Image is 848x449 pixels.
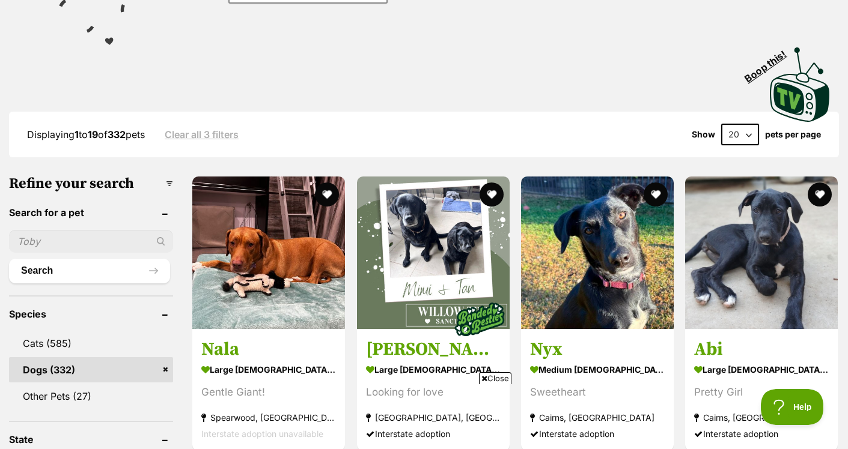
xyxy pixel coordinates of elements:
[770,47,830,122] img: PetRescue TV logo
[9,434,173,445] header: State
[480,182,504,206] button: favourite
[9,259,170,283] button: Search
[88,128,98,140] strong: 19
[479,372,511,384] span: Close
[357,176,510,329] img: Mimi - Labrador Retriever Dog
[9,331,173,356] a: Cats (585)
[192,176,345,329] img: Nala - Rhodesian Ridgeback x Mixed breed Dog
[75,128,79,140] strong: 1
[521,176,674,329] img: Nyx - Australian Kelpie Dog
[530,426,665,442] div: Interstate adoption
[9,357,173,382] a: Dogs (332)
[206,389,643,443] iframe: Advertisement
[201,429,323,439] span: Interstate adoption unavailable
[808,182,832,206] button: favourite
[530,361,665,378] strong: medium [DEMOGRAPHIC_DATA] Dog
[201,384,336,400] div: Gentle Giant!
[770,37,830,124] a: Boop this!
[450,289,510,349] img: bonded besties
[694,361,829,378] strong: large [DEMOGRAPHIC_DATA] Dog
[201,409,336,426] strong: Spearwood, [GEOGRAPHIC_DATA]
[366,361,501,378] strong: large [DEMOGRAPHIC_DATA] Dog
[9,175,173,192] h3: Refine your search
[9,309,173,319] header: Species
[765,130,821,139] label: pets per page
[316,182,340,206] button: favourite
[9,207,173,218] header: Search for a pet
[743,41,798,84] span: Boop this!
[694,409,829,426] strong: Cairns, [GEOGRAPHIC_DATA]
[108,128,126,140] strong: 332
[694,338,829,361] h3: Abi
[9,384,173,409] a: Other Pets (27)
[694,384,829,400] div: Pretty Girl
[201,361,336,378] strong: large [DEMOGRAPHIC_DATA] Dog
[530,409,665,426] strong: Cairns, [GEOGRAPHIC_DATA]
[694,426,829,442] div: Interstate adoption
[761,389,824,425] iframe: Help Scout Beacon - Open
[530,338,665,361] h3: Nyx
[165,129,239,140] a: Clear all 3 filters
[530,384,665,400] div: Sweetheart
[201,338,336,361] h3: Nala
[366,338,501,361] h3: [PERSON_NAME]
[644,182,668,206] button: favourite
[692,130,715,139] span: Show
[27,128,145,140] span: Displaying to of pets
[9,230,173,253] input: Toby
[685,176,838,329] img: Abi - Irish Wolfhound Dog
